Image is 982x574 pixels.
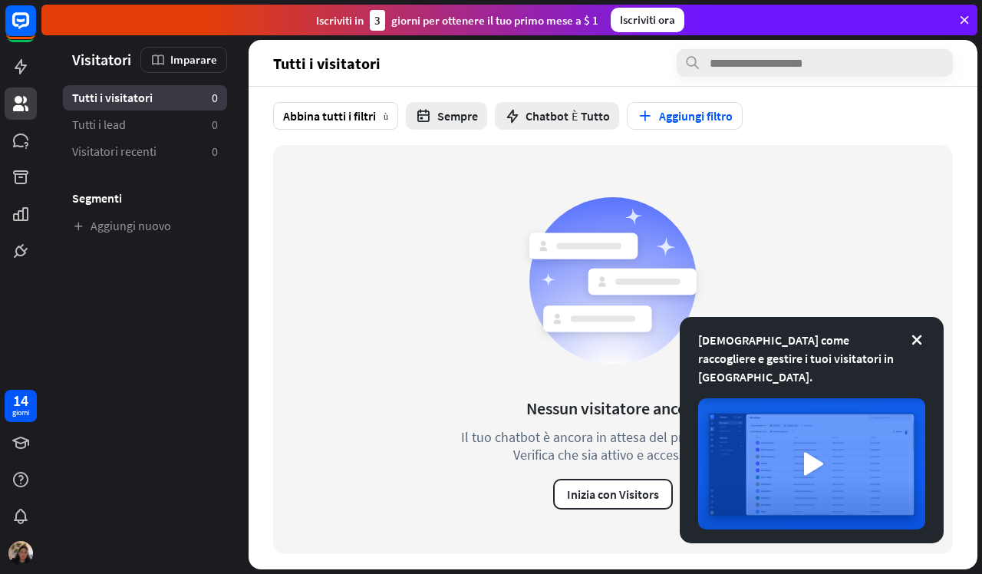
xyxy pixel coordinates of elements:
[170,52,217,67] font: Imparare
[63,112,227,137] a: Tutti i lead 0
[63,139,227,164] a: Visitatori recenti 0
[72,143,157,159] font: Visitatori recenti
[384,111,388,120] font: freccia_giù
[12,6,58,52] button: Apri il widget della chat LiveChat
[374,13,381,28] font: 3
[72,190,122,206] font: Segmenti
[581,108,610,124] font: Tutto
[25,25,37,37] img: logo_orange.svg
[526,398,700,419] font: Nessun visitatore ancora
[212,143,218,159] font: 0
[698,332,894,384] font: [DEMOGRAPHIC_DATA] come raccogliere e gestire i tuoi visitatori in [GEOGRAPHIC_DATA].
[40,40,172,51] font: Dominio: [DOMAIN_NAME]
[659,108,733,124] font: Aggiungi filtro
[91,218,171,233] font: Aggiungi nuovo
[12,407,29,417] font: giorni
[212,117,218,132] font: 0
[166,89,178,101] img: tab_keywords_by_traffic_grey.svg
[526,108,568,124] font: Chatbot
[13,391,28,410] font: 14
[25,40,37,52] img: website_grey.svg
[572,108,578,124] font: È
[283,108,376,124] font: Abbina tutti i filtri
[273,54,381,73] font: Tutti i visitatori
[698,398,925,529] img: immagine
[72,90,153,105] font: Tutti i visitatori
[5,390,37,422] a: 14 giorni
[79,25,106,36] font: 4.0.25
[461,428,765,463] font: Il tuo chatbot è ancora in attesa del primo visitatore. Verifica che sia attivo e accessibile.
[437,108,478,124] font: Sempre
[406,102,487,130] button: Sempre
[72,117,126,132] font: Tutti i lead
[43,25,79,36] font: versione
[212,90,218,105] font: 0
[64,89,76,101] img: tab_domain_overview_orange.svg
[620,12,675,27] font: Iscriviti ora
[81,90,117,101] font: Dominio
[183,90,242,101] font: Parole chiave
[627,102,743,130] button: Aggiungi filtro
[316,13,364,28] font: Iscriviti in
[567,487,659,502] font: Inizia con Visitors
[72,50,131,69] font: Visitatori
[391,13,598,28] font: giorni per ottenere il tuo primo mese a $ 1
[553,479,673,510] button: Inizia con Visitors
